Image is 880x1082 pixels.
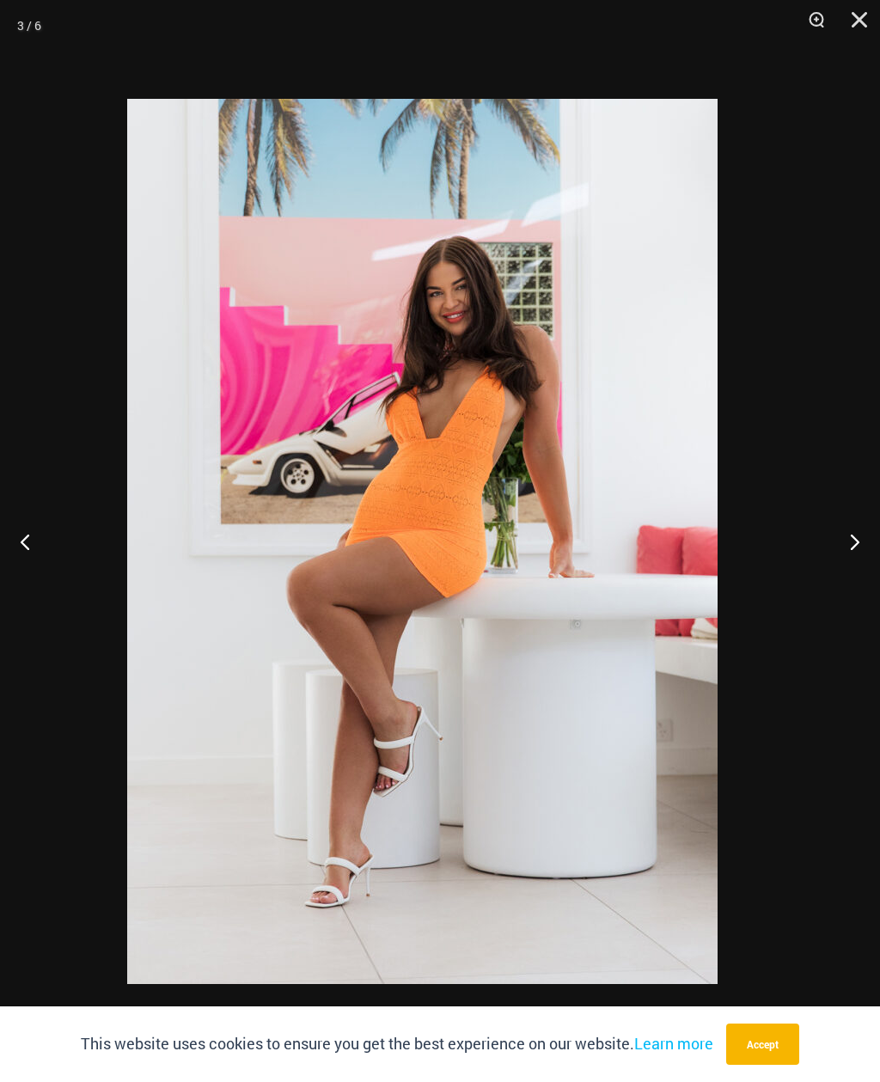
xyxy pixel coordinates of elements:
[634,1033,713,1054] a: Learn more
[81,1031,713,1057] p: This website uses cookies to ensure you get the best experience on our website.
[17,13,41,39] div: 3 / 6
[726,1024,799,1065] button: Accept
[127,99,718,984] img: Nefertiti Neon Orange 5671 Dress 03
[816,498,880,584] button: Next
